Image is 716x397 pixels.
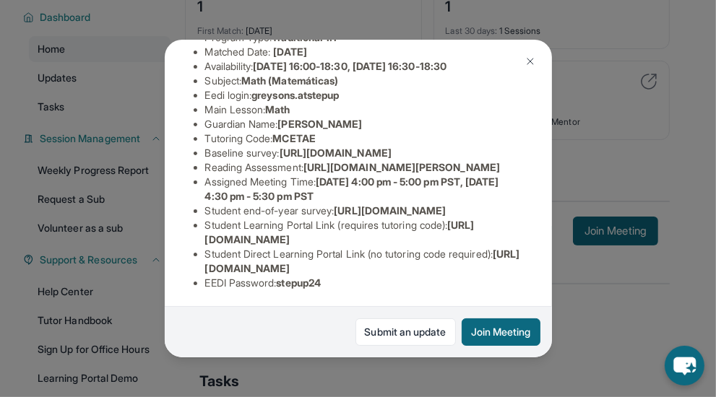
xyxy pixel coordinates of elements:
li: Student Learning Portal Link (requires tutoring code) : [205,218,523,247]
li: Eedi login : [205,88,523,102]
span: [DATE] 4:00 pm - 5:00 pm PST, [DATE] 4:30 pm - 5:30 pm PST [205,175,499,202]
button: Join Meeting [462,318,540,346]
span: Math (Matemáticas) [241,74,338,87]
li: Main Lesson : [205,102,523,117]
span: [URL][DOMAIN_NAME][PERSON_NAME] [303,161,500,173]
li: Subject : [205,74,523,88]
li: Availability: [205,59,523,74]
span: MCETAE [273,132,316,144]
button: chat-button [665,346,704,385]
a: Submit an update [355,318,456,346]
span: greysons.atstepup [251,89,339,101]
li: EEDI Password : [205,276,523,290]
li: Reading Assessment : [205,160,523,175]
span: [PERSON_NAME] [278,118,363,130]
span: [DATE] [274,45,307,58]
span: [URL][DOMAIN_NAME] [334,204,446,217]
span: stepup24 [277,276,322,289]
li: Tutoring Code : [205,131,523,146]
span: [URL][DOMAIN_NAME] [280,147,392,159]
span: Math [265,103,290,115]
li: Assigned Meeting Time : [205,175,523,204]
li: Student Direct Learning Portal Link (no tutoring code required) : [205,247,523,276]
li: Student end-of-year survey : [205,204,523,218]
li: Guardian Name : [205,117,523,131]
img: Close Icon [525,56,536,67]
li: Matched Date: [205,45,523,59]
li: Baseline survey : [205,146,523,160]
span: [DATE] 16:00-18:30, [DATE] 16:30-18:30 [253,60,447,72]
